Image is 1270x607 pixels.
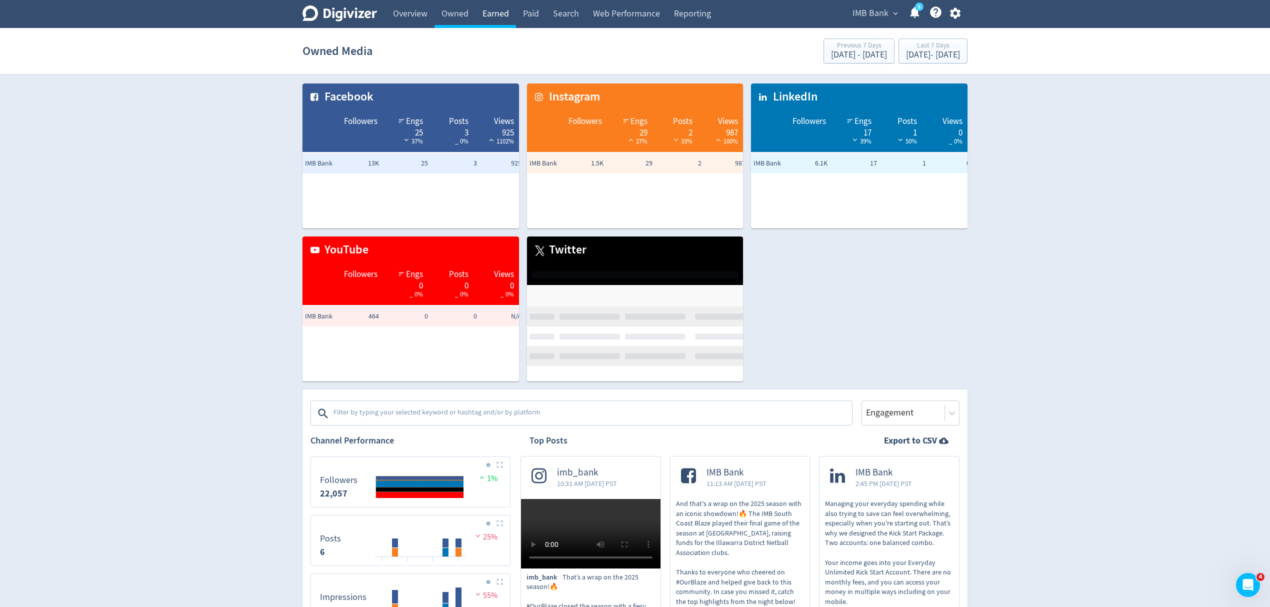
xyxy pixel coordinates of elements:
[381,153,430,173] td: 25
[496,578,503,585] img: Placeholder
[544,241,586,258] span: Twitter
[657,127,693,135] div: 2
[320,591,366,603] dt: Impressions
[486,136,496,143] img: positive-performance-white.svg
[792,115,826,127] span: Followers
[477,473,497,483] span: 1%
[557,478,617,488] span: 10:31 AM [DATE] PST
[302,83,519,228] table: customized table
[478,127,514,135] div: 925
[494,115,514,127] span: Views
[655,153,704,173] td: 2
[855,467,912,478] span: IMB Bank
[879,153,928,173] td: 1
[387,127,423,135] div: 25
[455,290,468,298] span: _ 0%
[884,434,937,447] strong: Export to CSV
[381,306,430,326] td: 0
[704,153,753,173] td: 987
[713,137,738,145] span: 100%
[473,532,497,542] span: 25%
[854,115,871,127] span: Engs
[850,137,871,145] span: 39%
[477,473,487,481] img: positive-performance.svg
[753,158,793,168] span: IMB Bank
[320,474,357,486] dt: Followers
[305,158,345,168] span: IMB Bank
[1236,573,1260,597] iframe: Intercom live chat
[895,137,917,145] span: 50%
[836,127,871,135] div: 17
[949,137,962,145] span: _ 0%
[823,38,894,63] button: Previous 7 Days[DATE] - [DATE]
[527,236,743,381] table: customized table
[406,268,423,280] span: Engs
[332,153,381,173] td: 13K
[406,115,423,127] span: Engs
[319,88,373,105] span: Facebook
[713,136,723,143] img: positive-performance-white.svg
[409,290,423,298] span: _ 0%
[320,487,347,499] strong: 22,057
[527,83,743,228] table: customized table
[891,9,900,18] span: expand_more
[673,115,692,127] span: Posts
[344,268,377,280] span: Followers
[626,137,647,145] span: 27%
[1256,573,1264,581] span: 4
[433,280,468,288] div: 0
[302,35,372,67] h1: Owned Media
[768,88,817,105] span: LinkedIn
[320,533,341,544] dt: Posts
[850,136,860,143] img: negative-performance-white.svg
[706,478,766,488] span: 11:13 AM [DATE] PST
[906,42,960,50] div: Last 7 Days
[781,153,830,173] td: 6.1K
[568,115,602,127] span: Followers
[612,127,647,135] div: 29
[473,532,483,539] img: negative-performance.svg
[831,42,887,50] div: Previous 7 Days
[401,136,411,143] img: negative-performance-white.svg
[927,127,962,135] div: 0
[706,467,766,478] span: IMB Bank
[897,115,917,127] span: Posts
[630,115,647,127] span: Engs
[852,5,888,21] span: IMB Bank
[898,38,967,63] button: Last 7 Days[DATE]- [DATE]
[918,3,920,10] text: 5
[529,434,567,447] h2: Top Posts
[496,520,503,526] img: Placeholder
[855,478,912,488] span: 2:45 PM [DATE] PST
[751,83,967,228] table: customized table
[305,311,345,321] span: IMB Bank
[557,467,617,478] span: imb_bank
[319,241,368,258] span: YouTube
[831,50,887,59] div: [DATE] - [DATE]
[302,236,519,381] table: customized table
[332,306,381,326] td: 464
[500,290,514,298] span: _ 0%
[449,268,468,280] span: Posts
[430,153,479,173] td: 3
[496,461,503,468] img: Placeholder
[881,127,917,135] div: 1
[544,88,600,105] span: Instagram
[430,306,479,326] td: 0
[427,560,439,567] text: 10/08
[928,153,977,173] td: 0
[626,136,636,143] img: positive-performance-white.svg
[479,153,528,173] td: 925
[718,115,738,127] span: Views
[671,137,692,145] span: 33%
[486,137,514,145] span: 1102%
[671,136,681,143] img: negative-performance-white.svg
[455,137,468,145] span: _ 0%
[606,153,655,173] td: 29
[849,5,900,21] button: IMB Bank
[906,50,960,59] div: [DATE] - [DATE]
[702,127,738,135] div: 987
[473,590,497,600] span: 55%
[452,560,465,567] text: 12/08
[315,519,505,561] svg: Posts 6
